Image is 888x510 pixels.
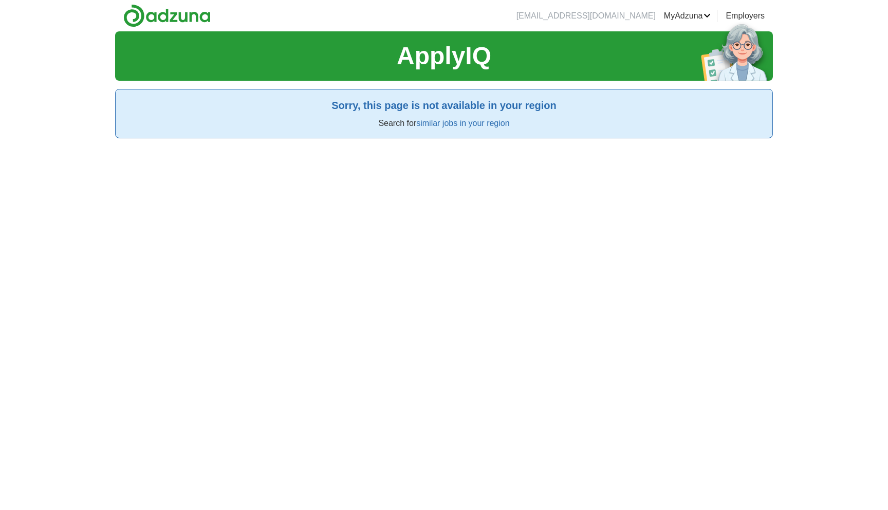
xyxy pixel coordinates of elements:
a: similar jobs in your region [416,119,509,128]
a: Employers [726,10,765,22]
p: Search for [124,117,764,130]
h1: ApplyIQ [397,38,491,75]
a: MyAdzuna [664,10,711,22]
img: Adzuna logo [123,4,211,27]
h2: Sorry, this page is not available in your region [124,98,764,113]
li: [EMAIL_ADDRESS][DOMAIN_NAME] [516,10,656,22]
